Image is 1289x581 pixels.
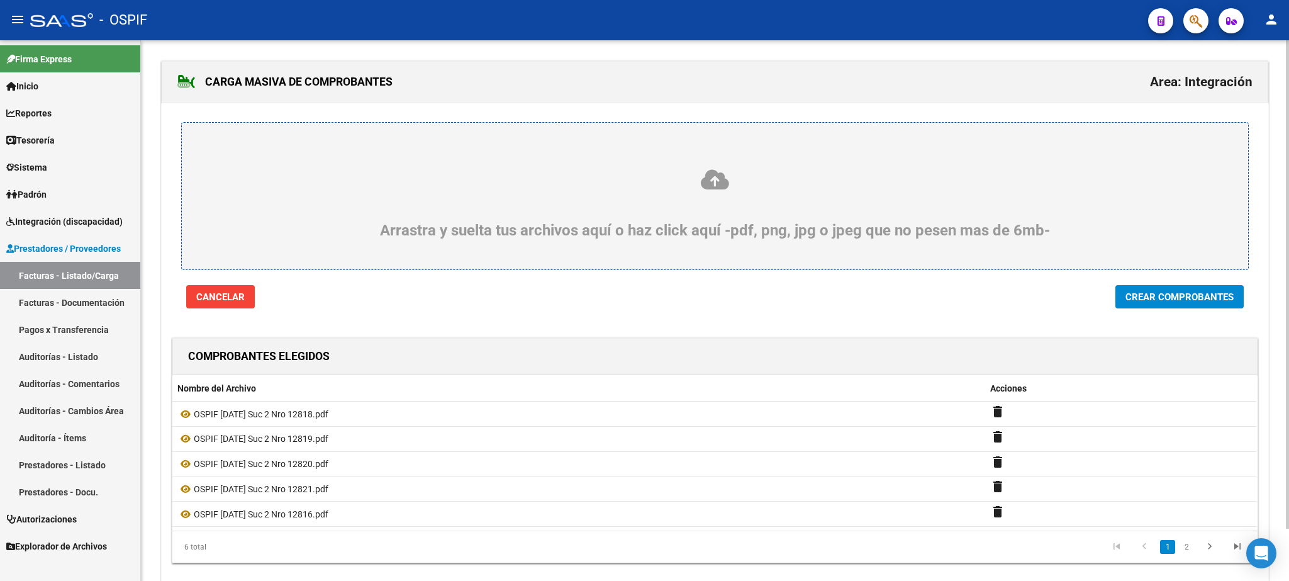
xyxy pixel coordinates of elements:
[985,375,1256,402] datatable-header-cell: Acciones
[6,161,47,174] span: Sistema
[172,531,387,563] div: 6 total
[1160,540,1175,554] a: 1
[1246,538,1276,568] div: Open Intercom Messenger
[990,479,1005,494] mat-icon: delete
[6,215,123,228] span: Integración (discapacidad)
[1264,12,1279,27] mat-icon: person
[1150,70,1253,94] h2: Area: Integración
[1105,540,1129,554] a: go to first page
[990,383,1027,393] span: Acciones
[194,434,328,444] span: OSPIF [DATE] Suc 2 Nro 12819.pdf
[6,52,72,66] span: Firma Express
[6,79,38,93] span: Inicio
[186,285,255,308] button: Cancelar
[194,484,328,494] span: OSPIF [DATE] Suc 2 Nro 12821.pdf
[194,409,328,419] span: OSPIF [DATE] Suc 2 Nro 12818.pdf
[6,106,52,120] span: Reportes
[188,346,330,366] h1: COMPROBANTES ELEGIDOS
[1179,540,1194,554] a: 2
[1158,536,1177,558] li: page 1
[990,404,1005,419] mat-icon: delete
[194,459,328,469] span: OSPIF [DATE] Suc 2 Nro 12820.pdf
[177,72,393,92] h1: CARGA MASIVA DE COMPROBANTES
[1177,536,1196,558] li: page 2
[99,6,147,34] span: - OSPIF
[1125,291,1234,303] span: Crear Comprobantes
[196,291,245,303] span: Cancelar
[1225,540,1249,554] a: go to last page
[10,12,25,27] mat-icon: menu
[6,539,107,553] span: Explorador de Archivos
[1115,285,1244,308] button: Crear Comprobantes
[6,242,121,256] span: Prestadores / Proveedores
[6,188,47,201] span: Padrón
[212,168,1218,239] div: Arrastra y suelta tus archivos aquí o haz click aquí -pdf, png, jpg o jpeg que no pesen mas de 6mb-
[990,454,1005,470] mat-icon: delete
[990,429,1005,444] mat-icon: delete
[194,509,328,519] span: OSPIF [DATE] Suc 2 Nro 12816.pdf
[1198,540,1222,554] a: go to next page
[177,383,256,393] span: Nombre del Archivo
[172,375,985,402] datatable-header-cell: Nombre del Archivo
[6,133,55,147] span: Tesorería
[1132,540,1156,554] a: go to previous page
[990,504,1005,519] mat-icon: delete
[6,512,77,526] span: Autorizaciones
